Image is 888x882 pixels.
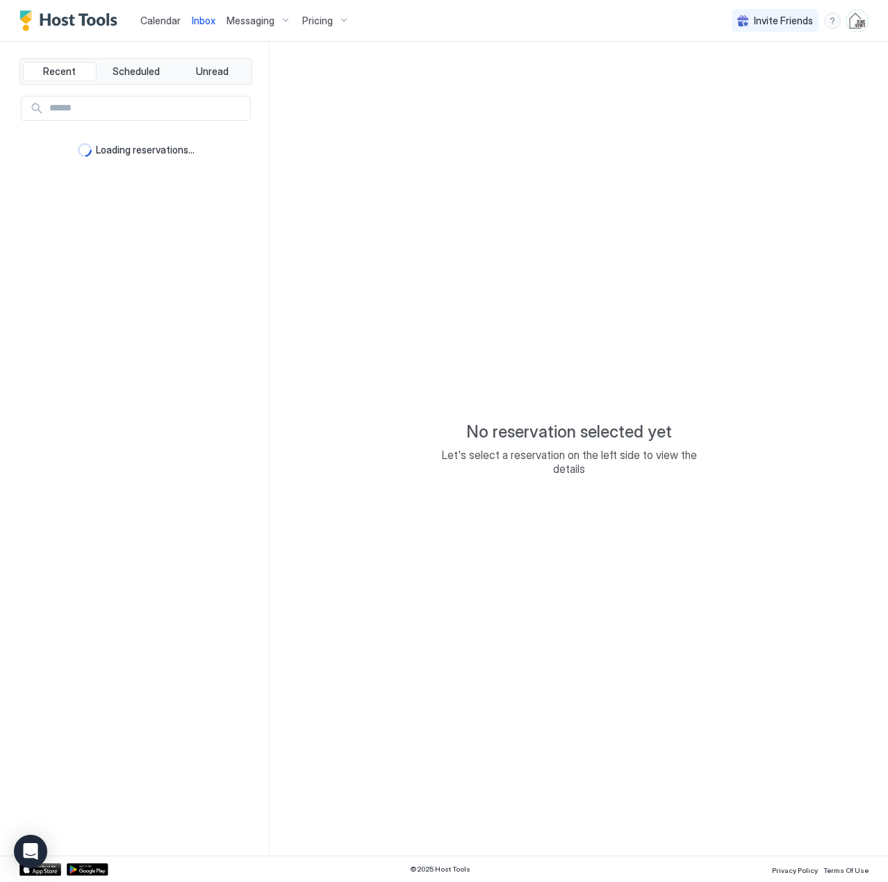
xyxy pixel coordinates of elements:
[78,143,92,157] div: loading
[175,62,249,81] button: Unread
[754,15,813,27] span: Invite Friends
[19,58,252,85] div: tab-group
[430,448,708,476] span: Let's select a reservation on the left side to view the details
[19,10,124,31] a: Host Tools Logo
[44,97,250,120] input: Input Field
[772,862,818,876] a: Privacy Policy
[410,865,470,874] span: © 2025 Host Tools
[23,62,97,81] button: Recent
[846,10,869,32] div: User profile
[823,866,869,874] span: Terms Of Use
[192,15,215,26] span: Inbox
[227,15,274,27] span: Messaging
[140,15,181,26] span: Calendar
[14,835,47,868] div: Open Intercom Messenger
[772,866,818,874] span: Privacy Policy
[140,13,181,28] a: Calendar
[99,62,173,81] button: Scheduled
[19,863,61,876] a: App Store
[43,65,76,78] span: Recent
[67,863,108,876] a: Google Play Store
[466,422,672,442] span: No reservation selected yet
[113,65,160,78] span: Scheduled
[192,13,215,28] a: Inbox
[824,13,841,29] div: menu
[96,144,195,156] span: Loading reservations...
[823,862,869,876] a: Terms Of Use
[196,65,229,78] span: Unread
[302,15,333,27] span: Pricing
